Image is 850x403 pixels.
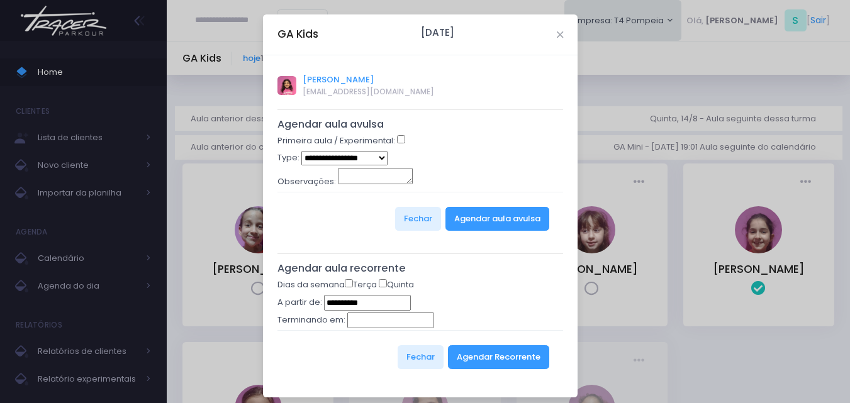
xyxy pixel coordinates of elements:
[345,279,353,287] input: Terça
[277,135,395,147] label: Primeira aula / Experimental:
[277,296,322,309] label: A partir de:
[445,207,549,231] button: Agendar aula avulsa
[277,175,336,188] label: Observações:
[277,262,564,275] h5: Agendar aula recorrente
[277,279,564,384] form: Dias da semana
[379,279,387,287] input: Quinta
[303,86,434,97] span: [EMAIL_ADDRESS][DOMAIN_NAME]
[379,279,414,291] label: Quinta
[557,31,563,38] button: Close
[448,345,549,369] button: Agendar Recorrente
[421,27,454,38] h6: [DATE]
[345,279,377,291] label: Terça
[277,152,299,164] label: Type:
[398,345,444,369] button: Fechar
[277,314,345,326] label: Terminando em:
[303,74,434,86] span: [PERSON_NAME]
[395,207,441,231] button: Fechar
[277,26,318,42] h5: GA Kids
[277,118,564,131] h5: Agendar aula avulsa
